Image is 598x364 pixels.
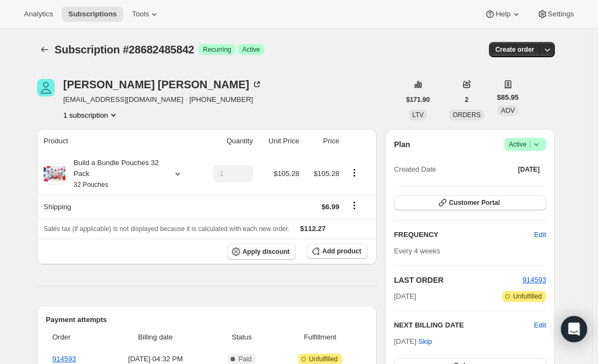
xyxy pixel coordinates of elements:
span: Edit [534,229,546,240]
span: Billing date [106,332,204,343]
span: Subscription #28682485842 [55,44,194,56]
span: Customer Portal [449,198,500,207]
button: Subscriptions [37,42,52,57]
button: Settings [530,7,581,22]
span: $85.95 [497,92,519,103]
span: Unfulfilled [513,292,542,301]
span: $112.27 [300,225,326,233]
th: Product [37,129,198,153]
button: Product actions [346,167,363,179]
div: Build a Bundle Pouches 32 Pack [65,157,164,190]
span: Created Date [394,164,436,175]
span: Subscriptions [68,10,117,19]
button: Apply discount [227,244,297,260]
span: Wayne Brashear [37,79,55,96]
button: Edit [528,226,553,244]
button: Customer Portal [394,195,546,210]
div: Open Intercom Messenger [561,316,587,342]
span: Skip [418,336,432,347]
span: Status [211,332,272,343]
span: LTV [412,111,424,119]
button: Product actions [63,110,119,120]
th: Quantity [198,129,256,153]
span: $105.28 [274,169,299,178]
span: [DATE] · [394,337,432,345]
span: Fulfillment [279,332,361,343]
button: 914593 [523,275,546,286]
div: [PERSON_NAME] [PERSON_NAME] [63,79,262,90]
button: Tools [125,7,166,22]
a: 914593 [523,276,546,284]
span: $6.99 [322,203,340,211]
span: 2 [465,95,469,104]
span: AOV [501,107,515,114]
span: Paid [238,355,251,363]
button: Edit [534,320,546,331]
span: $171.90 [406,95,430,104]
button: 2 [458,92,475,107]
span: Apply discount [243,247,290,256]
span: [EMAIL_ADDRESS][DOMAIN_NAME] · [PHONE_NUMBER] [63,94,262,105]
span: Active [242,45,260,54]
span: Tools [132,10,149,19]
span: Analytics [24,10,53,19]
button: Help [478,7,528,22]
span: ORDERS [452,111,480,119]
h2: FREQUENCY [394,229,534,240]
th: Shipping [37,195,198,219]
h2: Payment attempts [46,314,368,325]
span: Create order [496,45,534,54]
button: $171.90 [400,92,436,107]
span: Unfulfilled [309,355,338,363]
button: Shipping actions [346,199,363,211]
button: Analytics [17,7,59,22]
button: Create order [489,42,541,57]
span: Help [496,10,510,19]
span: | [529,140,531,149]
span: Sales tax (if applicable) is not displayed because it is calculated with each new order. [44,225,289,233]
h2: NEXT BILLING DATE [394,320,534,331]
span: Add product [322,247,361,256]
span: Every 4 weeks [394,247,440,255]
span: [DATE] [394,291,416,302]
th: Unit Price [256,129,303,153]
h2: Plan [394,139,410,150]
small: 32 Pouches [74,181,108,189]
h2: LAST ORDER [394,275,523,286]
span: $105.28 [313,169,339,178]
button: Subscriptions [62,7,123,22]
button: Add product [307,244,367,259]
span: Recurring [203,45,231,54]
a: 914593 [52,355,76,363]
span: Active [509,139,542,150]
button: Skip [412,333,438,350]
span: Settings [548,10,574,19]
th: Price [303,129,342,153]
span: [DATE] [518,165,540,174]
th: Order [46,325,103,349]
button: [DATE] [511,162,546,177]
